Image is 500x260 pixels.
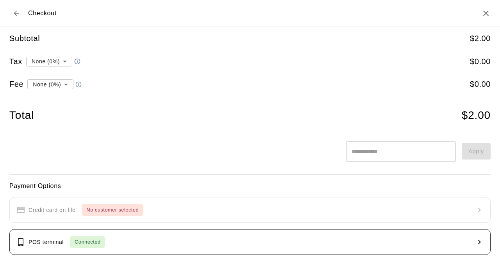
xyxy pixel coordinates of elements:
h5: Tax [9,56,22,67]
button: Close [481,9,491,18]
h5: $ 0.00 [470,79,491,90]
h5: Fee [9,79,23,90]
div: None (0%) [27,77,73,91]
div: None (0%) [26,54,72,68]
h4: Total [9,109,34,122]
h5: $ 0.00 [470,56,491,67]
button: Back to cart [9,6,23,20]
span: Connected [70,238,105,247]
div: Checkout [9,6,57,20]
h6: Payment Options [9,181,491,191]
h5: $ 2.00 [470,33,491,44]
p: POS terminal [29,238,64,246]
button: POS terminalConnected [9,229,491,255]
h4: $ 2.00 [462,109,491,122]
h5: Subtotal [9,33,40,44]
